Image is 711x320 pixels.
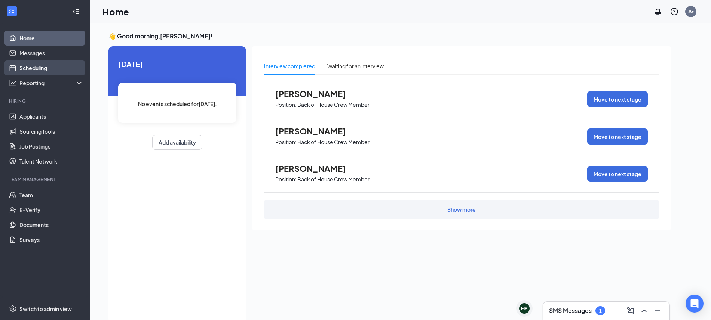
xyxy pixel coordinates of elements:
span: [PERSON_NAME] [275,89,358,99]
svg: Analysis [9,79,16,87]
svg: Settings [9,305,16,313]
a: Sourcing Tools [19,124,83,139]
span: [PERSON_NAME] [275,126,358,136]
button: Minimize [652,305,664,317]
a: Job Postings [19,139,83,154]
div: Team Management [9,176,82,183]
a: Applicants [19,109,83,124]
a: Team [19,187,83,202]
a: Surveys [19,232,83,247]
div: Show more [447,206,476,213]
p: Back of House Crew Member [297,139,370,146]
span: No events scheduled for [DATE] . [138,100,217,108]
button: Move to next stage [587,91,648,107]
div: JG [688,8,694,15]
p: Back of House Crew Member [297,101,370,108]
svg: ChevronUp [640,306,649,315]
span: [DATE] [118,58,236,70]
button: ChevronUp [638,305,650,317]
svg: Minimize [653,306,662,315]
h3: SMS Messages [549,307,592,315]
a: Talent Network [19,154,83,169]
div: MP [521,305,528,312]
div: Open Intercom Messenger [686,295,704,313]
span: [PERSON_NAME] [275,164,358,173]
a: Home [19,31,83,46]
div: Reporting [19,79,84,87]
div: Interview completed [264,62,315,70]
div: Waiting for an interview [327,62,384,70]
svg: ComposeMessage [626,306,635,315]
a: E-Verify [19,202,83,217]
div: Hiring [9,98,82,104]
button: ComposeMessage [625,305,637,317]
button: Move to next stage [587,166,648,182]
p: Position: [275,139,297,146]
div: 1 [599,308,602,314]
button: Move to next stage [587,128,648,145]
h1: Home [102,5,129,18]
a: Scheduling [19,60,83,75]
p: Position: [275,101,297,108]
svg: QuestionInfo [670,7,679,16]
p: Back of House Crew Member [297,176,370,183]
a: Documents [19,217,83,232]
h3: 👋 Good morning, [PERSON_NAME] ! [108,32,671,40]
a: Messages [19,46,83,60]
svg: Notifications [653,7,662,16]
div: Switch to admin view [19,305,72,313]
svg: WorkstreamLogo [8,7,16,15]
svg: Collapse [72,8,80,15]
button: Add availability [152,135,202,150]
p: Position: [275,176,297,183]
